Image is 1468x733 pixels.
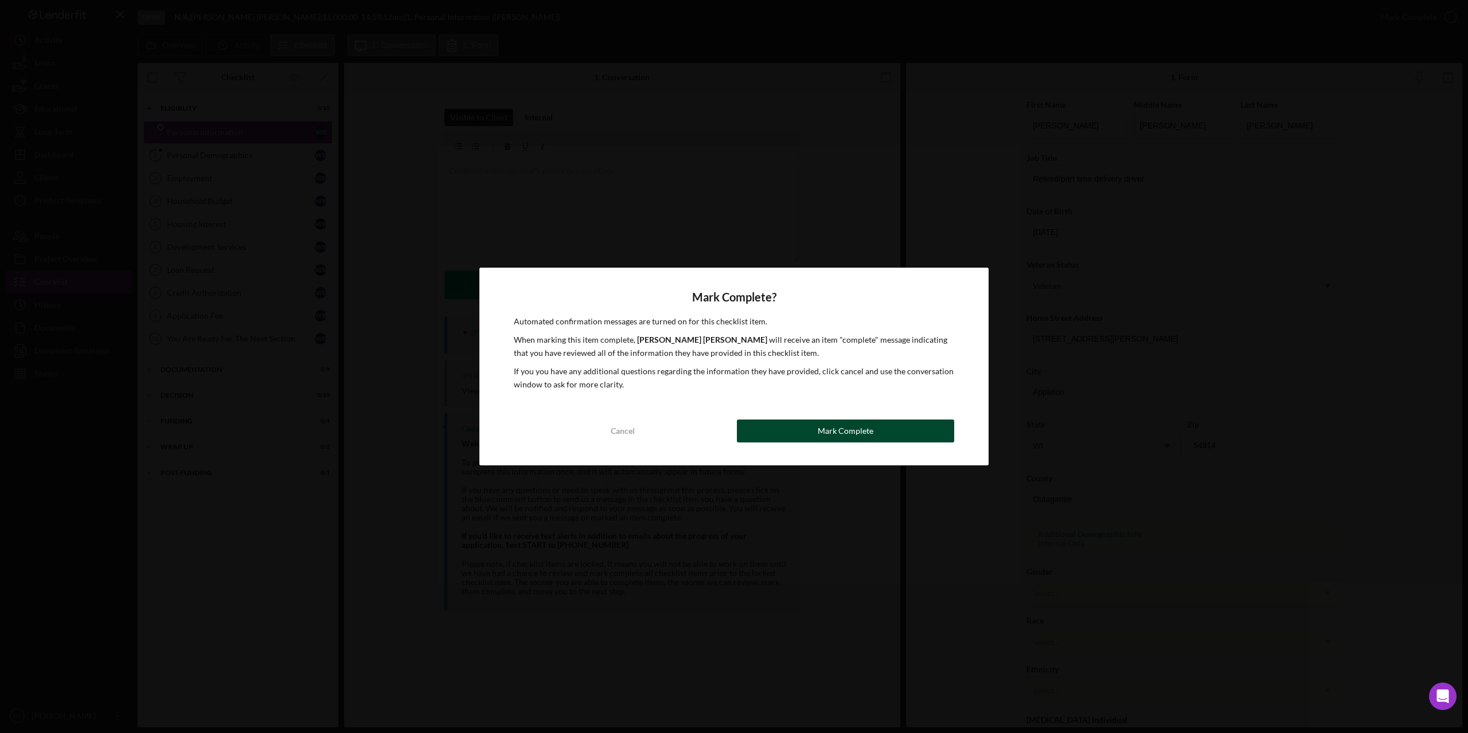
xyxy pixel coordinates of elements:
b: [PERSON_NAME] [PERSON_NAME] [637,335,767,344]
p: If you you have any additional questions regarding the information they have provided, click canc... [514,365,954,391]
h4: Mark Complete? [514,291,954,304]
button: Mark Complete [737,420,954,442]
p: Automated confirmation messages are turned on for this checklist item. [514,315,954,328]
div: Open Intercom Messenger [1429,683,1457,710]
div: Cancel [611,420,635,442]
div: Mark Complete [818,420,873,442]
button: Cancel [514,420,731,442]
p: When marking this item complete, will receive an item "complete" message indicating that you have... [514,334,954,359]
